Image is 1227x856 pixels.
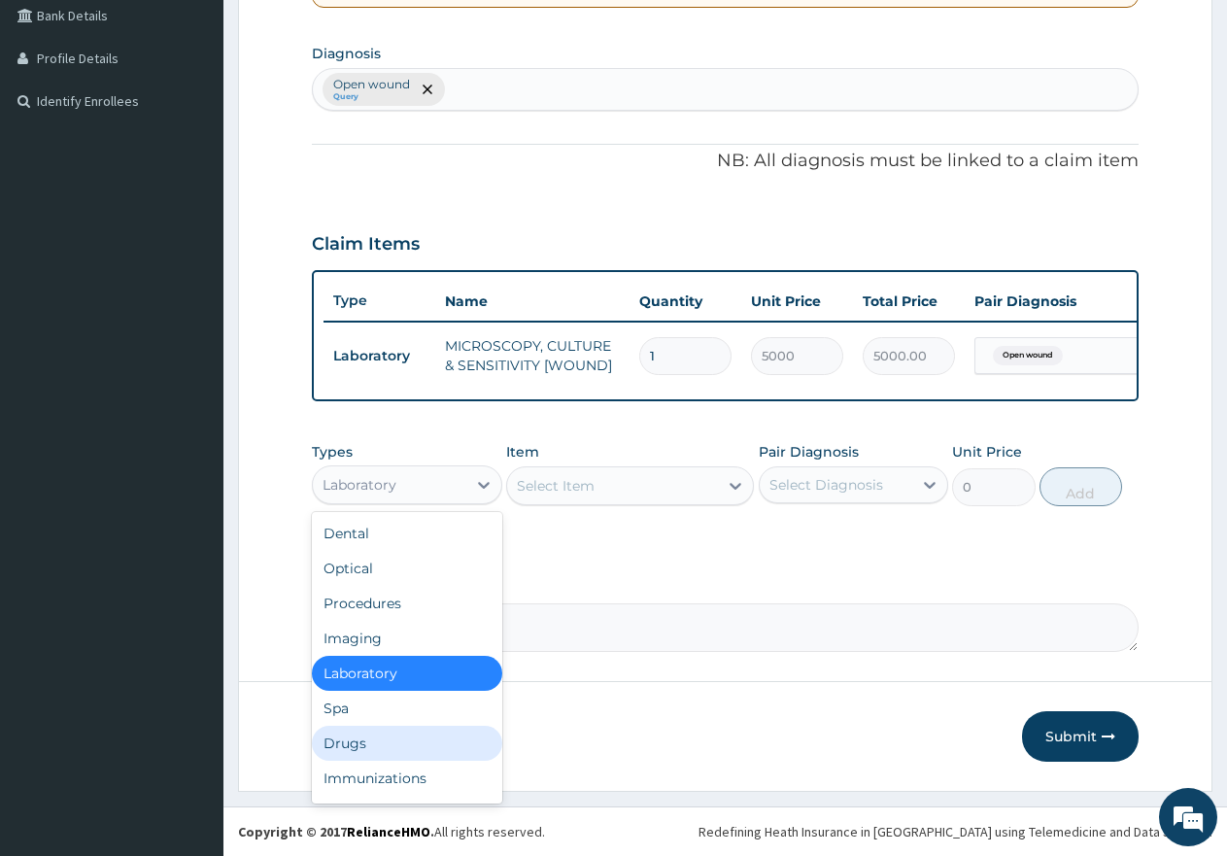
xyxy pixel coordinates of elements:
[312,796,502,831] div: Others
[312,516,502,551] div: Dental
[312,586,502,621] div: Procedures
[312,621,502,656] div: Imaging
[238,823,434,840] strong: Copyright © 2017 .
[952,442,1022,462] label: Unit Price
[324,283,435,319] th: Type
[419,81,436,98] span: remove selection option
[312,656,502,691] div: Laboratory
[113,245,268,441] span: We're online!
[1040,467,1122,506] button: Add
[312,44,381,63] label: Diagnosis
[312,234,420,256] h3: Claim Items
[333,77,410,92] p: Open wound
[741,282,853,321] th: Unit Price
[965,282,1178,321] th: Pair Diagnosis
[347,823,430,840] a: RelianceHMO
[312,576,1139,593] label: Comment
[312,149,1139,174] p: NB: All diagnosis must be linked to a claim item
[435,326,630,385] td: MICROSCOPY, CULTURE & SENSITIVITY [WOUND]
[101,109,326,134] div: Chat with us now
[312,551,502,586] div: Optical
[319,10,365,56] div: Minimize live chat window
[435,282,630,321] th: Name
[312,444,353,461] label: Types
[333,92,410,102] small: Query
[312,691,502,726] div: Spa
[312,726,502,761] div: Drugs
[323,475,396,495] div: Laboratory
[1022,711,1139,762] button: Submit
[324,338,435,374] td: Laboratory
[223,806,1227,856] footer: All rights reserved.
[36,97,79,146] img: d_794563401_company_1708531726252_794563401
[312,761,502,796] div: Immunizations
[630,282,741,321] th: Quantity
[853,282,965,321] th: Total Price
[769,475,883,495] div: Select Diagnosis
[699,822,1212,841] div: Redefining Heath Insurance in [GEOGRAPHIC_DATA] using Telemedicine and Data Science!
[993,346,1063,365] span: Open wound
[517,476,595,496] div: Select Item
[506,442,539,462] label: Item
[10,531,370,599] textarea: Type your message and hit 'Enter'
[759,442,859,462] label: Pair Diagnosis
